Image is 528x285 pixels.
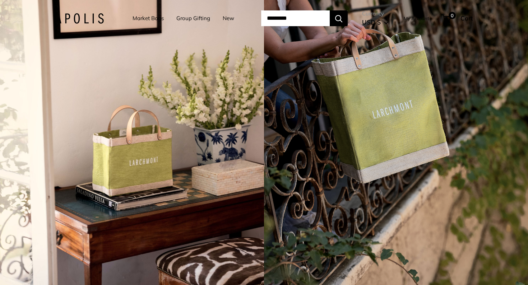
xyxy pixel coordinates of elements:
a: New [223,13,234,23]
span: Currency [362,9,388,19]
span: 0 [449,12,456,19]
a: My Account [404,14,429,23]
input: Search... [261,10,330,26]
span: Cart [460,14,473,22]
img: Apolis [55,13,104,24]
a: 0 Cart [442,13,473,24]
a: Market Bags [133,13,164,23]
button: USD $ [362,17,388,28]
span: USD $ [362,18,381,26]
button: Search [330,10,348,26]
a: Group Gifting [176,13,210,23]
